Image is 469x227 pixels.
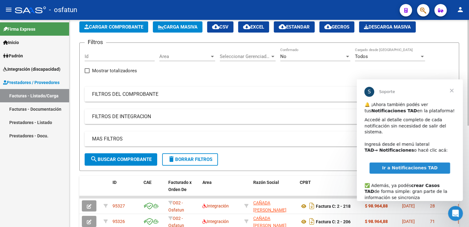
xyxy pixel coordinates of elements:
span: Integración [202,203,229,208]
strong: $ 98.964,88 [365,203,388,208]
span: O02 - Osfatun Propio [168,200,184,220]
span: Area [202,180,212,185]
button: Cargar Comprobante [79,21,148,33]
span: Mostrar totalizadores [92,67,137,74]
span: Integración [202,219,229,224]
app-download-masive: Descarga masiva de comprobantes (adjuntos) [359,21,416,33]
datatable-header-cell: Facturado x Orden De [166,176,200,203]
span: Descarga Masiva [364,24,411,30]
span: Inicio [3,39,19,46]
datatable-header-cell: CPBT [297,176,362,203]
datatable-header-cell: ID [110,176,141,203]
span: Borrar Filtros [168,157,212,162]
iframe: Intercom live chat [448,206,463,221]
button: Descarga Masiva [359,21,416,33]
span: Todos [355,54,368,59]
mat-icon: cloud_download [324,23,332,30]
span: Facturado x Orden De [168,180,192,192]
mat-icon: search [90,155,98,163]
mat-icon: person [457,6,464,13]
strong: $ 98.964,88 [365,219,388,224]
button: Gecros [319,21,354,33]
span: Cargar Comprobante [84,24,143,30]
span: Estandar [279,24,310,30]
span: CPBT [300,180,311,185]
button: Carga Masiva [153,21,202,33]
span: No [280,54,286,59]
mat-icon: delete [168,155,175,163]
span: Padrón [3,52,23,59]
i: Descargar documento [308,201,316,211]
span: Prestadores / Proveedores [3,79,60,86]
mat-icon: cloud_download [279,23,286,30]
span: 95327 [113,203,125,208]
span: 71 [430,219,435,224]
strong: Factura C: 2 - 218 [316,204,351,209]
div: 23342319599 [253,199,295,212]
mat-expansion-panel-header: FILTROS DEL COMPROBANTE [85,87,454,102]
span: Integración (discapacidad) [3,66,60,73]
span: Razón Social [253,180,279,185]
iframe: Intercom live chat mensaje [357,79,463,201]
span: CAE [144,180,152,185]
datatable-header-cell: Area [200,176,242,203]
strong: Factura C: 2 - 206 [316,219,351,224]
datatable-header-cell: Razón Social [251,176,297,203]
span: CSV [212,24,228,30]
mat-expansion-panel-header: MAS FILTROS [85,131,454,146]
i: Descargar documento [308,216,316,226]
mat-panel-title: FILTROS DE INTEGRACION [92,113,439,120]
datatable-header-cell: CAE [141,176,166,203]
span: - osfatun [49,3,77,17]
span: Area [159,54,210,59]
span: Gecros [324,24,349,30]
div: ✅ Además, ya podés de forma simple: gran parte de la información se sincroniza automáticamente y ... [8,97,98,140]
mat-panel-title: MAS FILTROS [92,136,439,142]
button: Estandar [274,21,315,33]
button: CSV [207,21,233,33]
span: [DATE] [402,203,415,208]
mat-expansion-panel-header: FILTROS DE INTEGRACION [85,109,454,124]
mat-panel-title: FILTROS DEL COMPROBANTE [92,91,439,98]
button: Borrar Filtros [162,153,218,166]
h3: Filtros [85,38,106,47]
span: Buscar Comprobante [90,157,152,162]
button: EXCEL [238,21,269,33]
span: CAÑADA [PERSON_NAME] [253,200,286,212]
span: Carga Masiva [158,24,197,30]
span: EXCEL [243,24,264,30]
mat-icon: cloud_download [212,23,219,30]
mat-icon: cloud_download [243,23,250,30]
span: 28 [430,203,435,208]
span: [DATE] [402,219,415,224]
button: Buscar Comprobante [85,153,157,166]
span: ID [113,180,117,185]
span: Firma Express [3,26,35,33]
span: Seleccionar Gerenciador [220,54,270,59]
span: 95326 [113,219,125,224]
mat-icon: menu [5,6,12,13]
